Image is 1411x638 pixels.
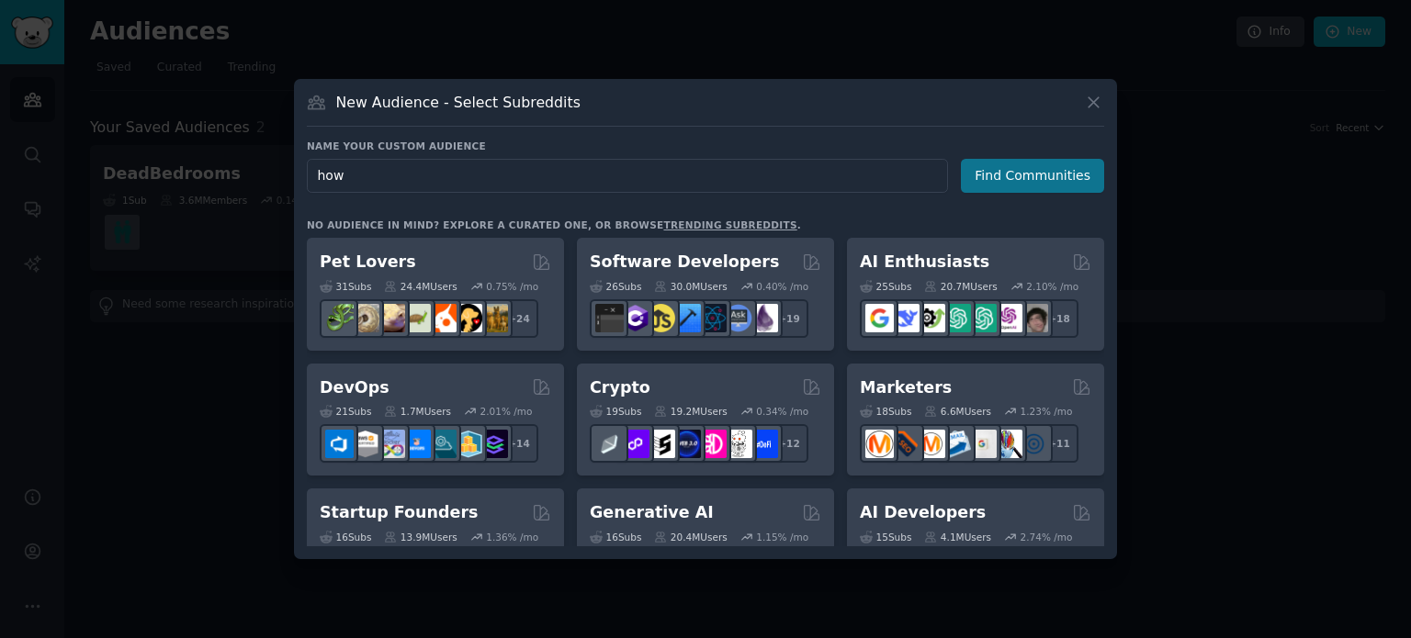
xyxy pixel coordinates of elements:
img: DeepSeek [891,304,920,332]
div: 24.4M Users [384,280,457,293]
div: 0.34 % /mo [756,405,808,418]
div: 1.23 % /mo [1021,405,1073,418]
h2: Generative AI [590,501,714,524]
img: defi_ [750,430,778,458]
h2: DevOps [320,376,389,399]
img: ballpython [351,304,379,332]
img: content_marketing [865,430,894,458]
h2: Startup Founders [320,501,478,524]
div: 16 Sub s [320,531,371,543]
div: 20.7M Users [924,280,997,293]
img: OnlineMarketing [1020,430,1048,458]
h2: Marketers [860,376,952,399]
div: 2.74 % /mo [1021,531,1073,543]
img: ethfinance [595,430,624,458]
div: 20.4M Users [654,531,727,543]
img: googleads [968,430,997,458]
img: PetAdvice [454,304,482,332]
h2: Crypto [590,376,650,399]
div: 19 Sub s [590,405,641,418]
div: 6.6M Users [924,405,991,418]
img: leopardgeckos [377,304,405,332]
img: 0xPolygon [621,430,649,458]
img: herpetology [325,304,354,332]
div: + 19 [770,299,808,338]
img: elixir [750,304,778,332]
img: Docker_DevOps [377,430,405,458]
div: 1.15 % /mo [756,531,808,543]
img: AskMarketing [917,430,945,458]
div: 1.36 % /mo [486,531,538,543]
img: csharp [621,304,649,332]
h3: Name your custom audience [307,140,1104,152]
img: ArtificalIntelligence [1020,304,1048,332]
img: defiblockchain [698,430,727,458]
a: trending subreddits [663,219,796,230]
h2: Software Developers [590,251,779,274]
img: MarketingResearch [994,430,1022,458]
img: chatgpt_promptDesign [943,304,971,332]
img: Emailmarketing [943,430,971,458]
div: 25 Sub s [860,280,911,293]
div: 2.10 % /mo [1026,280,1078,293]
img: platformengineering [428,430,457,458]
img: AskComputerScience [724,304,752,332]
div: 2.01 % /mo [480,405,533,418]
div: + 24 [500,299,538,338]
img: ethstaker [647,430,675,458]
img: reactnative [698,304,727,332]
img: bigseo [891,430,920,458]
div: 31 Sub s [320,280,371,293]
div: 30.0M Users [654,280,727,293]
h3: New Audience - Select Subreddits [336,93,581,112]
div: 26 Sub s [590,280,641,293]
div: 13.9M Users [384,531,457,543]
div: 21 Sub s [320,405,371,418]
div: + 12 [770,424,808,463]
img: OpenAIDev [994,304,1022,332]
div: + 11 [1040,424,1078,463]
img: PlatformEngineers [480,430,508,458]
img: CryptoNews [724,430,752,458]
img: aws_cdk [454,430,482,458]
img: turtle [402,304,431,332]
input: Pick a short name, like "Digital Marketers" or "Movie-Goers" [307,159,948,193]
div: No audience in mind? Explore a curated one, or browse . [307,218,801,231]
img: iOSProgramming [672,304,701,332]
img: chatgpt_prompts_ [968,304,997,332]
img: AWS_Certified_Experts [351,430,379,458]
img: azuredevops [325,430,354,458]
div: 4.1M Users [924,531,991,543]
button: Find Communities [961,159,1104,193]
div: 19.2M Users [654,405,727,418]
img: cockatiel [428,304,457,332]
img: GoogleGeminiAI [865,304,894,332]
div: 16 Sub s [590,531,641,543]
div: + 18 [1040,299,1078,338]
img: AItoolsCatalog [917,304,945,332]
div: 0.40 % /mo [756,280,808,293]
div: 18 Sub s [860,405,911,418]
div: 0.75 % /mo [486,280,538,293]
div: 15 Sub s [860,531,911,543]
h2: AI Developers [860,501,986,524]
div: 1.7M Users [384,405,451,418]
img: dogbreed [480,304,508,332]
h2: AI Enthusiasts [860,251,989,274]
img: software [595,304,624,332]
h2: Pet Lovers [320,251,416,274]
img: learnjavascript [647,304,675,332]
img: DevOpsLinks [402,430,431,458]
div: + 14 [500,424,538,463]
img: web3 [672,430,701,458]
